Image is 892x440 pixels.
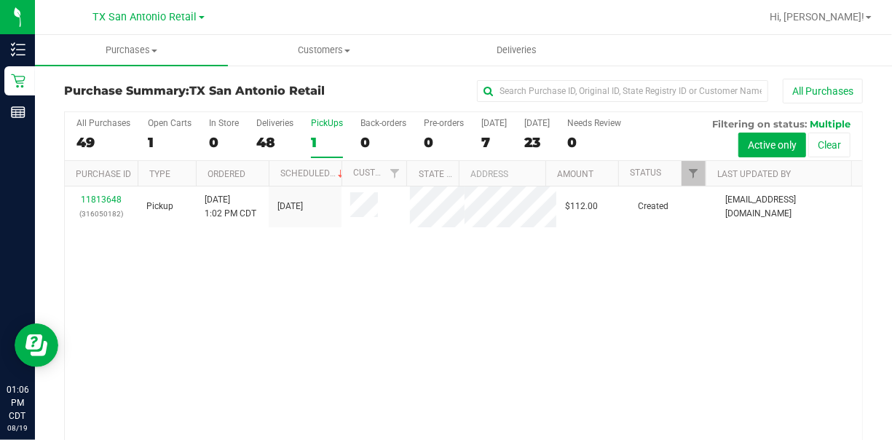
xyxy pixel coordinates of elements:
span: [DATE] [277,200,303,213]
div: 7 [481,134,507,151]
span: [DATE] 1:02 PM CDT [205,193,256,221]
span: TX San Antonio Retail [93,11,197,23]
div: PickUps [311,118,343,128]
a: 11813648 [81,195,122,205]
span: Customers [229,44,420,57]
div: 1 [148,134,192,151]
div: 48 [256,134,293,151]
span: TX San Antonio Retail [189,84,325,98]
p: 08/19 [7,423,28,433]
a: State Registry ID [419,169,495,179]
input: Search Purchase ID, Original ID, State Registry ID or Customer Name... [477,80,768,102]
h3: Purchase Summary: [64,85,331,98]
a: Deliveries [421,35,614,66]
p: 01:06 PM CDT [7,383,28,423]
div: 1 [311,134,343,151]
span: Filtering on status: [712,118,807,130]
div: 23 [524,134,550,151]
span: [EMAIL_ADDRESS][DOMAIN_NAME] [725,193,853,221]
div: 0 [209,134,239,151]
div: 0 [360,134,406,151]
div: Open Carts [148,118,192,128]
div: Needs Review [567,118,621,128]
a: Type [149,169,170,179]
a: Amount [557,169,593,179]
span: Hi, [PERSON_NAME]! [770,11,864,23]
span: Purchases [35,44,228,57]
a: Customer [353,168,398,178]
inline-svg: Reports [11,105,25,119]
a: Last Updated By [717,169,791,179]
button: Clear [808,133,850,157]
a: Purchases [35,35,228,66]
div: Deliveries [256,118,293,128]
div: [DATE] [524,118,550,128]
div: Pre-orders [424,118,464,128]
button: All Purchases [783,79,863,103]
span: $112.00 [565,200,598,213]
button: Active only [738,133,806,157]
span: Deliveries [478,44,557,57]
a: Customers [228,35,421,66]
a: Ordered [208,169,245,179]
div: 0 [567,134,621,151]
a: Purchase ID [76,169,131,179]
span: Pickup [146,200,173,213]
div: 0 [424,134,464,151]
span: Multiple [810,118,850,130]
inline-svg: Retail [11,74,25,88]
inline-svg: Inventory [11,42,25,57]
div: 49 [76,134,130,151]
div: All Purchases [76,118,130,128]
a: Filter [382,161,406,186]
div: In Store [209,118,239,128]
a: Status [630,168,661,178]
th: Address [459,161,545,186]
p: (316050182) [74,207,129,221]
span: Created [638,200,668,213]
a: Filter [682,161,706,186]
div: [DATE] [481,118,507,128]
iframe: Resource center [15,323,58,367]
div: Back-orders [360,118,406,128]
a: Scheduled [280,168,347,178]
